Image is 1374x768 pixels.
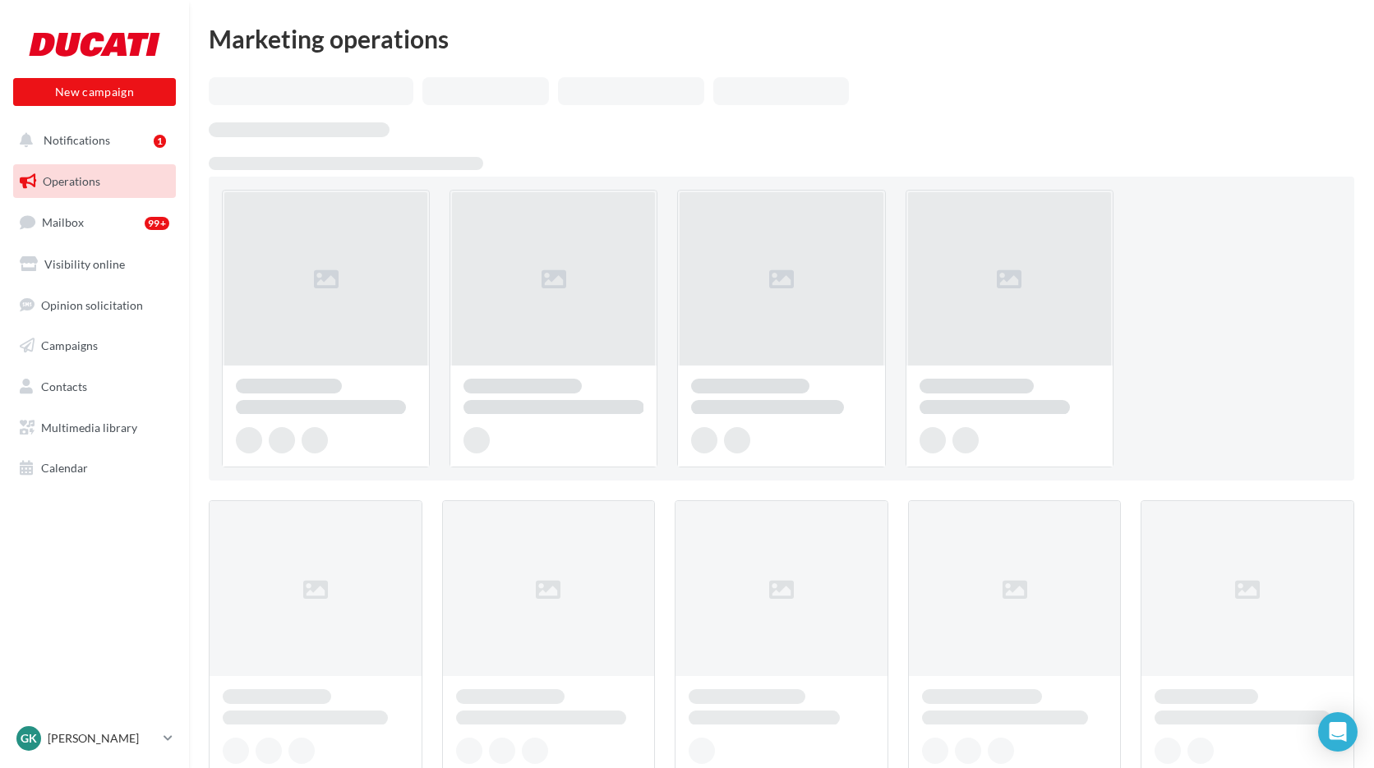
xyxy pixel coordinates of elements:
span: Mailbox [42,215,84,229]
p: [PERSON_NAME] [48,730,157,747]
button: Notifications 1 [10,123,173,158]
span: Visibility online [44,257,125,271]
a: Opinion solicitation [10,288,179,323]
a: Calendar [10,451,179,485]
a: Multimedia library [10,411,179,445]
a: Operations [10,164,179,199]
div: Open Intercom Messenger [1318,712,1358,752]
div: 99+ [145,217,169,230]
span: Operations [43,174,100,188]
span: GK [21,730,37,747]
span: Opinion solicitation [41,297,143,311]
span: Multimedia library [41,421,137,435]
span: Calendar [41,461,88,475]
div: Marketing operations [209,26,1354,51]
a: Contacts [10,370,179,404]
a: Mailbox99+ [10,205,179,240]
span: Contacts [41,379,87,393]
a: Visibility online [10,247,179,282]
span: Campaigns [41,338,98,352]
span: Notifications [44,133,110,147]
a: Campaigns [10,329,179,363]
div: 1 [154,135,166,148]
a: GK [PERSON_NAME] [13,723,176,754]
button: New campaign [13,78,176,106]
